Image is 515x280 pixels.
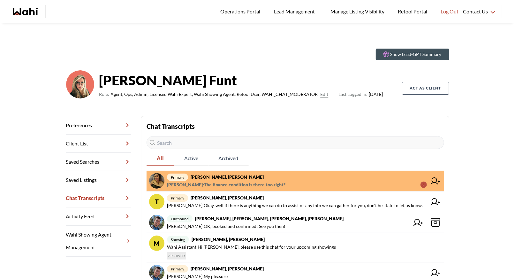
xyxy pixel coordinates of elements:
span: [PERSON_NAME] : Okay, well if there is anything we can do to assist or any info we can gather for... [167,202,423,209]
div: M [149,236,164,251]
span: Agent, Ops, Admin, Licensed Wahi Expert, Wahi Showing Agent, Retool User, WAHI_CHAT_MODERATOR [111,90,318,98]
strong: [PERSON_NAME], [PERSON_NAME] [191,266,264,271]
input: Search [147,136,444,149]
span: primary [167,265,188,273]
button: Act as Client [402,82,449,95]
a: Client List [66,135,131,153]
a: Saved Listings [66,171,131,189]
span: Lead Management [274,7,317,16]
button: Archived [208,152,249,166]
div: 2 [420,182,427,188]
span: [PERSON_NAME] : OK, booked and confirmed! See you then! [167,222,286,230]
button: Active [174,152,208,166]
strong: [PERSON_NAME], [PERSON_NAME] [191,195,264,200]
button: All [147,152,174,166]
span: [PERSON_NAME] : The finance condition is there too right? [167,181,286,189]
a: outbound[PERSON_NAME], [PERSON_NAME], [PERSON_NAME], [PERSON_NAME][PERSON_NAME]:OK, booked and co... [147,212,444,233]
a: Saved Searches [66,153,131,171]
div: t [149,194,164,209]
button: Show Lead-GPT Summary [376,49,449,60]
strong: Chat Transcripts [147,122,195,130]
img: ef0591e0ebeb142b.png [66,70,94,98]
span: primary [167,194,188,202]
span: showing [167,236,189,243]
img: chat avatar [149,215,164,230]
strong: [PERSON_NAME], [PERSON_NAME], [PERSON_NAME], [PERSON_NAME] [195,216,344,221]
strong: [PERSON_NAME], [PERSON_NAME] [192,237,265,242]
button: Edit [321,90,329,98]
span: Last Logged In: [339,91,368,97]
span: Operations Portal [220,7,262,16]
span: Retool Portal [398,7,429,16]
img: chat avatar [149,173,164,189]
a: Mshowing[PERSON_NAME], [PERSON_NAME]Wahi Assistant:Hi [PERSON_NAME], please use this chat for you... [147,233,444,262]
span: Wahi Assistant : Hi [PERSON_NAME], please use this chat for your upcoming showings [167,243,336,251]
a: Wahi homepage [13,8,38,15]
strong: [PERSON_NAME], [PERSON_NAME] [191,174,264,180]
span: Manage Listing Visibility [329,7,386,16]
a: Preferences [66,116,131,135]
strong: [PERSON_NAME] Funt [99,71,383,90]
a: Activity Feed [66,207,131,226]
span: primary [167,174,188,181]
p: Show Lead-GPT Summary [390,51,442,58]
span: outbound [167,215,193,222]
span: Role: [99,90,110,98]
a: Wahi Showing Agent Management [66,226,131,257]
span: [DATE] [339,90,383,98]
a: tprimary[PERSON_NAME], [PERSON_NAME][PERSON_NAME]:Okay, well if there is anything we can do to as... [147,191,444,212]
span: ARCHIVED [167,252,186,260]
a: primary[PERSON_NAME], [PERSON_NAME][PERSON_NAME]:The finance condition is there too right?2 [147,171,444,191]
span: Log Out [441,7,458,16]
a: Chat Transcripts [66,189,131,207]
